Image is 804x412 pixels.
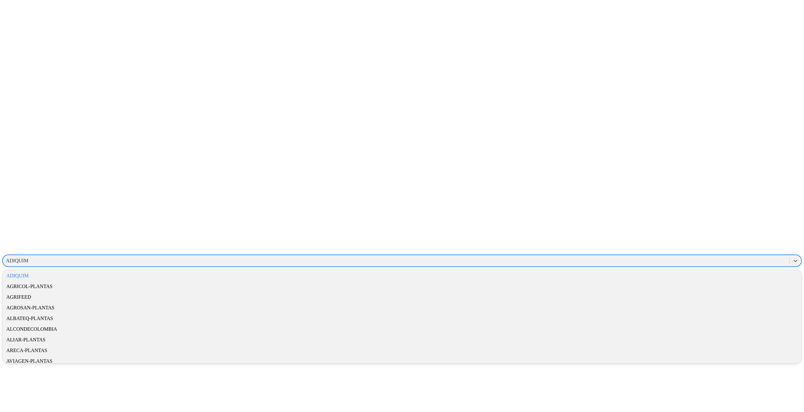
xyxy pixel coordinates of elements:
[3,345,801,356] div: ARECA-PLANTAS
[6,258,28,264] div: ADIQUIM
[3,302,801,313] div: AGROSAN-PLANTAS
[3,313,801,324] div: ALBATEQ-PLANTAS
[3,281,801,292] div: AGRICOL-PLANTAS
[3,356,801,367] div: AVIAGEN-PLANTAS
[3,324,801,334] div: ALCONDECOLOMBIA
[3,292,801,302] div: AGRIFEED
[3,270,801,281] div: ADIQUIM
[3,334,801,345] div: ALIAR-PLANTAS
